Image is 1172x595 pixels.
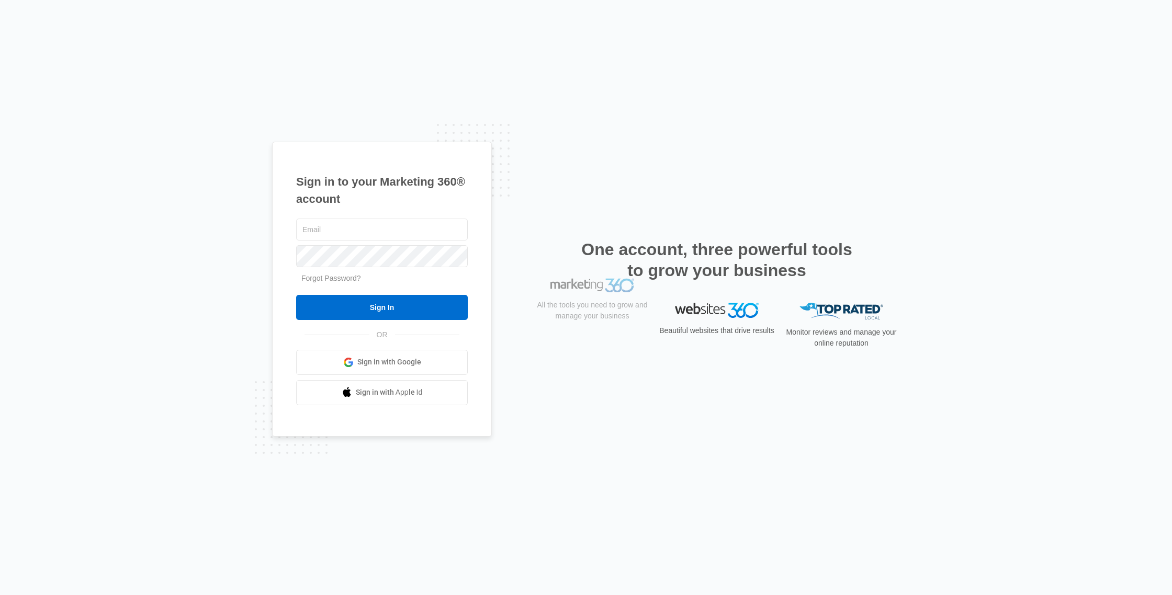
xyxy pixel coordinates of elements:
a: Forgot Password? [301,274,361,282]
img: Websites 360 [675,303,759,318]
a: Sign in with Google [296,350,468,375]
input: Sign In [296,295,468,320]
span: OR [369,329,395,340]
p: Beautiful websites that drive results [658,325,775,336]
a: Sign in with Apple Id [296,380,468,405]
p: All the tools you need to grow and manage your business [534,324,651,346]
img: Marketing 360 [550,303,634,317]
span: Sign in with Google [357,357,421,368]
p: Monitor reviews and manage your online reputation [783,327,900,349]
h1: Sign in to your Marketing 360® account [296,173,468,208]
input: Email [296,219,468,241]
span: Sign in with Apple Id [356,387,423,398]
h2: One account, three powerful tools to grow your business [578,239,855,281]
img: Top Rated Local [799,303,883,320]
